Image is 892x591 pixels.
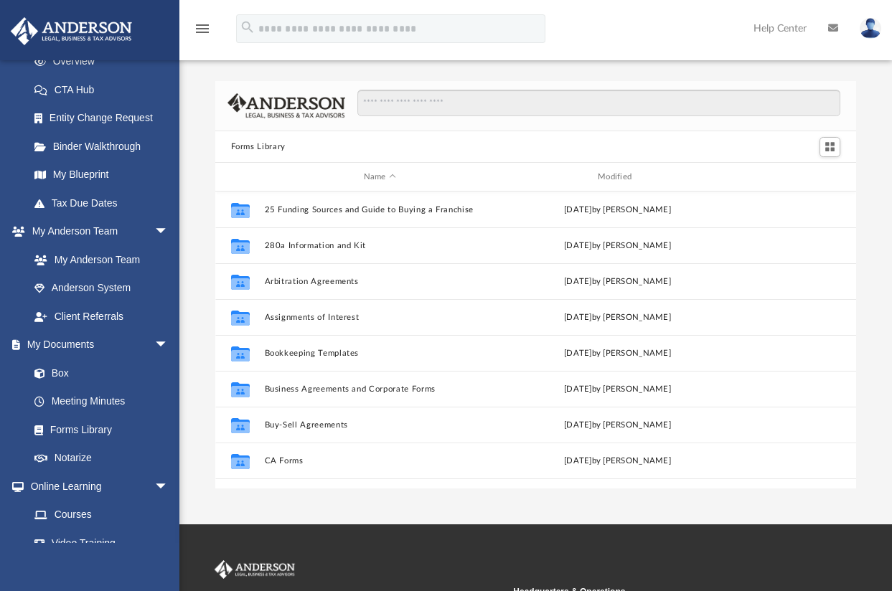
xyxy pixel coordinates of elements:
[20,444,183,473] a: Notarize
[264,241,495,250] button: 280a Information and Kit
[20,529,176,557] a: Video Training
[502,383,733,396] div: [DATE] by [PERSON_NAME]
[264,384,495,394] button: Business Agreements and Corporate Forms
[154,217,183,247] span: arrow_drop_down
[10,472,183,501] a: Online Learningarrow_drop_down
[502,347,733,360] div: [DATE] by [PERSON_NAME]
[502,171,733,184] div: Modified
[154,472,183,501] span: arrow_drop_down
[357,90,840,117] input: Search files and folders
[20,104,190,133] a: Entity Change Request
[820,137,841,157] button: Switch to Grid View
[20,302,183,331] a: Client Referrals
[6,17,136,45] img: Anderson Advisors Platinum Portal
[739,171,840,184] div: id
[212,560,298,579] img: Anderson Advisors Platinum Portal
[264,349,495,358] button: Bookkeeping Templates
[502,311,733,324] div: [DATE] by [PERSON_NAME]
[20,132,190,161] a: Binder Walkthrough
[502,240,733,252] div: [DATE] by [PERSON_NAME]
[264,456,495,465] button: CA Forms
[263,171,495,184] div: Name
[502,204,733,217] div: [DATE] by [PERSON_NAME]
[20,245,176,274] a: My Anderson Team
[20,415,176,444] a: Forms Library
[215,192,857,488] div: grid
[231,141,286,153] button: Forms Library
[20,387,183,416] a: Meeting Minutes
[860,18,881,39] img: User Pic
[10,331,183,359] a: My Documentsarrow_drop_down
[264,277,495,286] button: Arbitration Agreements
[20,274,183,303] a: Anderson System
[20,47,190,76] a: Overview
[502,419,733,432] div: [DATE] by [PERSON_NAME]
[194,27,211,37] a: menu
[194,20,211,37] i: menu
[502,275,733,288] div: [DATE] by [PERSON_NAME]
[154,331,183,360] span: arrow_drop_down
[502,455,733,468] div: [DATE] by [PERSON_NAME]
[264,420,495,430] button: Buy-Sell Agreements
[240,19,255,35] i: search
[10,217,183,246] a: My Anderson Teamarrow_drop_down
[20,189,190,217] a: Tax Due Dates
[264,205,495,214] button: 25 Funding Sources and Guide to Buying a Franchise
[20,75,190,104] a: CTA Hub
[20,501,183,529] a: Courses
[20,359,176,387] a: Box
[264,313,495,322] button: Assignments of Interest
[221,171,257,184] div: id
[20,161,183,189] a: My Blueprint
